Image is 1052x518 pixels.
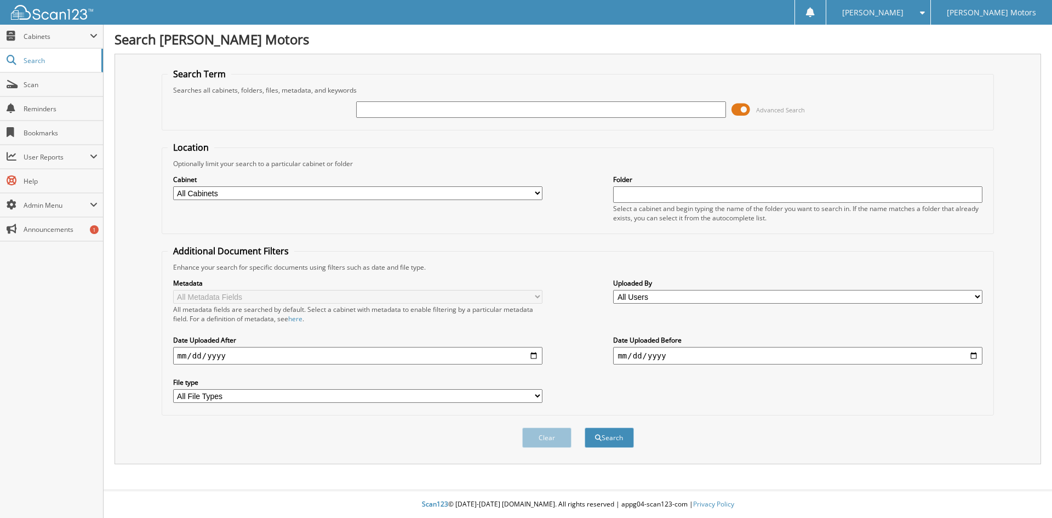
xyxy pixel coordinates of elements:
[613,278,982,288] label: Uploaded By
[90,225,99,234] div: 1
[24,32,90,41] span: Cabinets
[173,305,542,323] div: All metadata fields are searched by default. Select a cabinet with metadata to enable filtering b...
[842,9,904,16] span: [PERSON_NAME]
[613,204,982,223] div: Select a cabinet and begin typing the name of the folder you want to search in. If the name match...
[104,491,1052,518] div: © [DATE]-[DATE] [DOMAIN_NAME]. All rights reserved | appg04-scan123-com |
[168,263,988,272] div: Enhance your search for specific documents using filters such as date and file type.
[24,56,96,65] span: Search
[168,68,231,80] legend: Search Term
[24,152,90,162] span: User Reports
[168,159,988,168] div: Optionally limit your search to a particular cabinet or folder
[613,175,982,184] label: Folder
[522,428,571,448] button: Clear
[585,428,634,448] button: Search
[168,141,214,153] legend: Location
[173,175,542,184] label: Cabinet
[173,378,542,387] label: File type
[173,347,542,365] input: start
[173,335,542,345] label: Date Uploaded After
[613,347,982,365] input: end
[693,499,734,509] a: Privacy Policy
[947,9,1036,16] span: [PERSON_NAME] Motors
[24,104,98,113] span: Reminders
[24,177,98,186] span: Help
[24,128,98,138] span: Bookmarks
[613,335,982,345] label: Date Uploaded Before
[11,5,93,20] img: scan123-logo-white.svg
[168,245,294,257] legend: Additional Document Filters
[24,225,98,234] span: Announcements
[288,314,302,323] a: here
[173,278,542,288] label: Metadata
[24,80,98,89] span: Scan
[115,30,1041,48] h1: Search [PERSON_NAME] Motors
[24,201,90,210] span: Admin Menu
[168,86,988,95] div: Searches all cabinets, folders, files, metadata, and keywords
[422,499,448,509] span: Scan123
[756,106,805,114] span: Advanced Search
